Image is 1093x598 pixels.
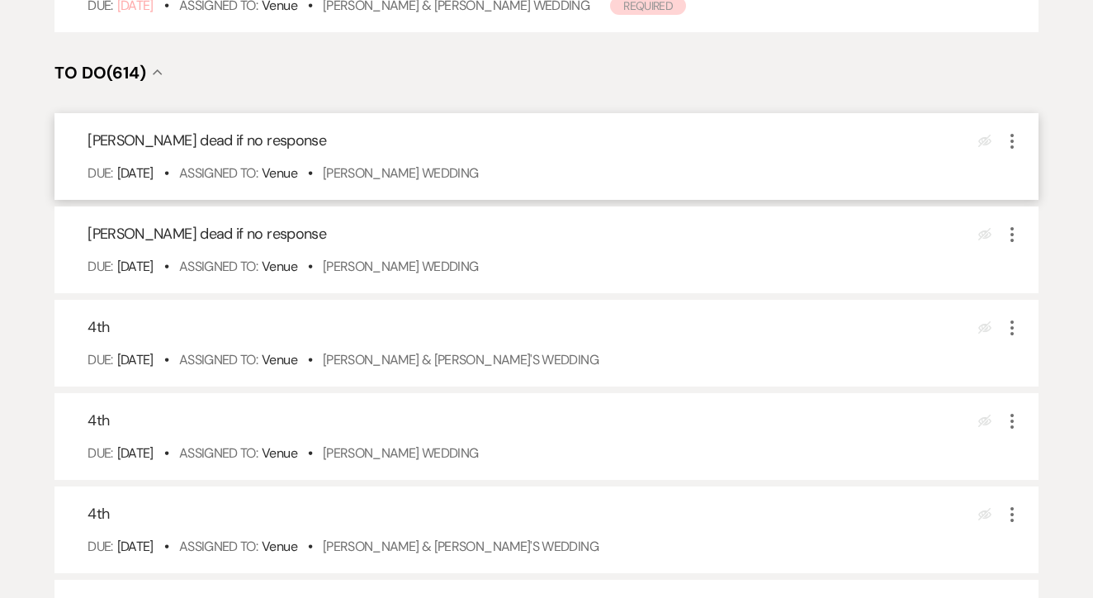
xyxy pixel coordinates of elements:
b: • [308,164,312,182]
span: [DATE] [117,538,154,555]
b: • [164,164,168,182]
span: Venue [262,444,297,462]
b: • [164,444,168,462]
span: To Do (614) [54,62,146,83]
span: Assigned To: [179,351,258,368]
span: Venue [262,538,297,555]
span: Venue [262,351,297,368]
b: • [164,351,168,368]
span: [DATE] [117,164,154,182]
b: • [308,351,312,368]
button: To Do(614) [54,64,163,81]
span: Assigned To: [179,164,258,182]
span: 4th [88,411,109,430]
a: [PERSON_NAME] Wedding [323,444,479,462]
b: • [308,444,312,462]
span: Assigned To: [179,258,258,275]
span: [PERSON_NAME] dead if no response [88,224,326,244]
a: [PERSON_NAME] Wedding [323,164,479,182]
span: Assigned To: [179,444,258,462]
span: [DATE] [117,258,154,275]
span: Due: [88,258,112,275]
span: [DATE] [117,351,154,368]
span: [DATE] [117,444,154,462]
span: Due: [88,351,112,368]
b: • [308,258,312,275]
span: Venue [262,164,297,182]
b: • [164,258,168,275]
span: Due: [88,164,112,182]
b: • [308,538,312,555]
span: Assigned To: [179,538,258,555]
b: • [164,538,168,555]
a: [PERSON_NAME] Wedding [323,258,479,275]
span: 4th [88,317,109,337]
span: Venue [262,258,297,275]
span: Due: [88,538,112,555]
a: [PERSON_NAME] & [PERSON_NAME]'s Wedding [323,538,599,555]
span: [PERSON_NAME] dead if no response [88,131,326,150]
span: Due: [88,444,112,462]
a: [PERSON_NAME] & [PERSON_NAME]'s Wedding [323,351,599,368]
span: 4th [88,504,109,524]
